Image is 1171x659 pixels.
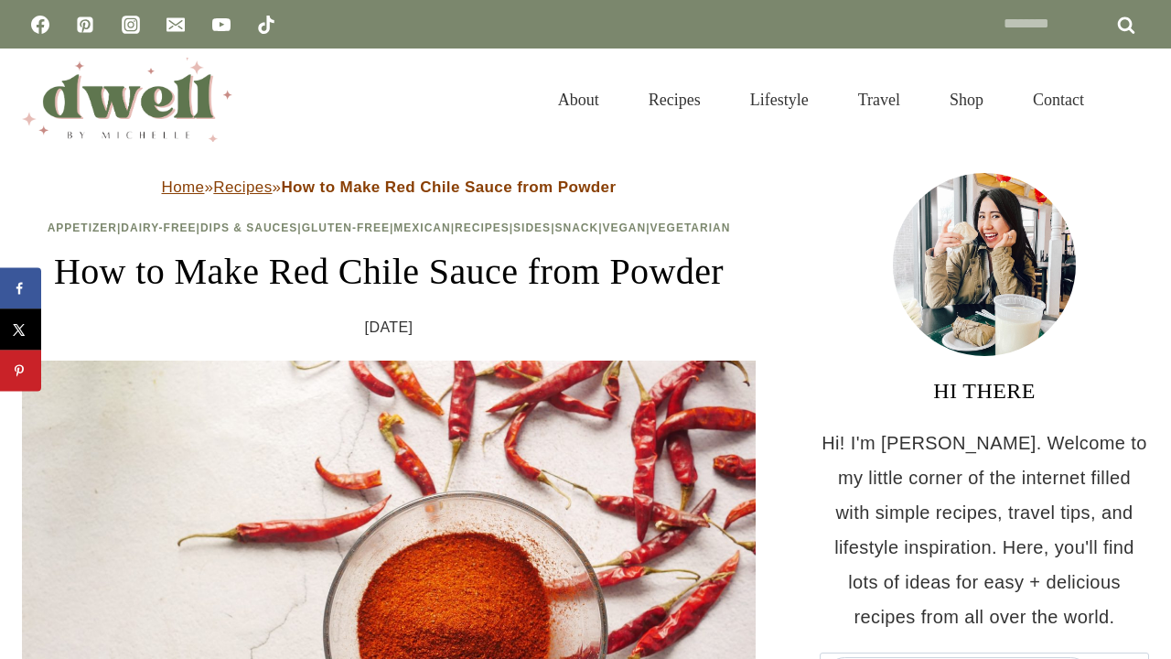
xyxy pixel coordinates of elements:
time: [DATE] [365,314,414,341]
a: Pinterest [67,6,103,43]
a: Mexican [393,221,450,234]
a: Sides [513,221,551,234]
span: » » [162,178,617,196]
a: About [533,68,624,132]
a: Dairy-Free [121,221,196,234]
a: Home [162,178,205,196]
a: Facebook [22,6,59,43]
p: Hi! I'm [PERSON_NAME]. Welcome to my little corner of the internet filled with simple recipes, tr... [820,426,1149,634]
a: Shop [925,68,1008,132]
h1: How to Make Red Chile Sauce from Powder [22,244,756,299]
a: Dips & Sauces [200,221,297,234]
a: Recipes [624,68,725,132]
nav: Primary Navigation [533,68,1109,132]
a: Email [157,6,194,43]
a: Contact [1008,68,1109,132]
a: Vegan [603,221,647,234]
a: Lifestyle [725,68,833,132]
a: YouTube [203,6,240,43]
strong: How to Make Red Chile Sauce from Powder [281,178,616,196]
a: Vegetarian [650,221,731,234]
h3: HI THERE [820,374,1149,407]
button: View Search Form [1118,84,1149,115]
span: | | | | | | | | | [48,221,731,234]
a: Snack [554,221,598,234]
a: Instagram [113,6,149,43]
a: Gluten-Free [302,221,390,234]
a: Travel [833,68,925,132]
a: Recipes [455,221,510,234]
a: TikTok [248,6,285,43]
a: Recipes [213,178,272,196]
img: DWELL by michelle [22,58,232,142]
a: Appetizer [48,221,117,234]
